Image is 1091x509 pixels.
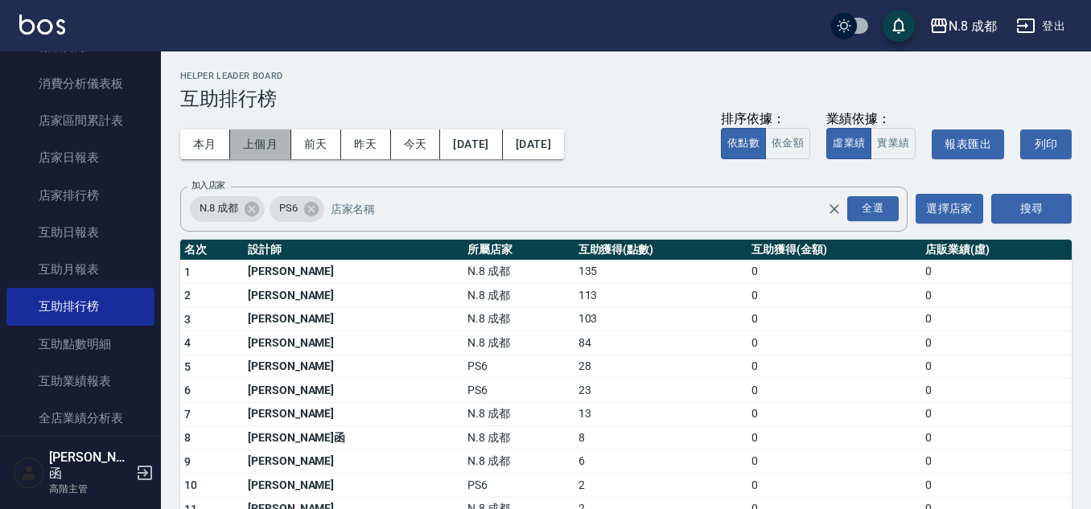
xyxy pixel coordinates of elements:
span: PS6 [270,200,307,216]
td: [PERSON_NAME] [244,260,464,284]
td: 0 [747,260,921,284]
h2: Helper Leader Board [180,71,1072,81]
button: 登出 [1010,11,1072,41]
button: 今天 [391,129,441,159]
td: 0 [747,331,921,355]
td: N.8 成都 [463,426,574,450]
a: 互助排行榜 [6,288,154,325]
td: 0 [921,379,1072,403]
span: 7 [184,408,191,421]
input: 店家名稱 [327,195,855,223]
span: 1 [184,265,191,278]
td: 113 [574,284,748,308]
a: 店家日報表 [6,139,154,176]
span: 9 [184,455,191,468]
div: PS6 [270,196,324,222]
td: 0 [747,449,921,474]
p: 高階主管 [49,482,131,496]
th: 所屬店家 [463,240,574,261]
td: 8 [574,426,748,450]
a: 店家排行榜 [6,177,154,214]
img: Person [13,457,45,489]
td: 0 [921,474,1072,498]
td: [PERSON_NAME]函 [244,426,464,450]
td: 0 [921,449,1072,474]
label: 加入店家 [191,179,225,191]
td: 135 [574,260,748,284]
div: N.8 成都 [190,196,265,222]
button: Open [844,193,902,224]
button: 昨天 [341,129,391,159]
span: 6 [184,384,191,396]
a: 互助業績報表 [6,363,154,400]
span: 4 [184,336,191,349]
button: [DATE] [503,129,564,159]
span: 5 [184,360,191,373]
span: N.8 成都 [190,200,248,216]
td: 6 [574,449,748,474]
a: 互助月報表 [6,251,154,288]
td: 0 [747,379,921,403]
td: [PERSON_NAME] [244,355,464,379]
button: Clear [823,198,846,220]
td: 0 [747,284,921,308]
button: 本月 [180,129,230,159]
a: 店家區間累計表 [6,102,154,139]
span: 3 [184,313,191,326]
button: 上個月 [230,129,291,159]
a: 全店業績分析表 [6,400,154,437]
span: 10 [184,478,198,491]
td: PS6 [463,474,574,498]
td: 0 [747,474,921,498]
button: 虛業績 [826,128,871,159]
button: N.8 成都 [923,10,1003,43]
td: N.8 成都 [463,449,574,474]
button: 列印 [1020,129,1072,159]
button: 報表匯出 [932,129,1004,159]
td: [PERSON_NAME] [244,402,464,426]
td: 0 [921,402,1072,426]
td: 0 [747,355,921,379]
td: 84 [574,331,748,355]
td: PS6 [463,379,574,403]
th: 名次 [180,240,244,261]
button: 前天 [291,129,341,159]
button: save [883,10,915,42]
button: 搜尋 [991,194,1072,224]
img: Logo [19,14,65,35]
td: N.8 成都 [463,402,574,426]
a: 消費分析儀表板 [6,65,154,102]
button: 依金額 [765,128,810,159]
td: N.8 成都 [463,284,574,308]
div: 業績依據： [826,111,916,128]
td: [PERSON_NAME] [244,307,464,331]
span: 8 [184,431,191,444]
td: [PERSON_NAME] [244,449,464,474]
button: 依點數 [721,128,766,159]
td: 0 [747,307,921,331]
td: [PERSON_NAME] [244,379,464,403]
td: 0 [747,402,921,426]
td: [PERSON_NAME] [244,284,464,308]
td: PS6 [463,355,574,379]
td: 28 [574,355,748,379]
td: 0 [921,307,1072,331]
a: 互助點數明細 [6,326,154,363]
button: [DATE] [440,129,502,159]
div: N.8 成都 [949,16,997,36]
h3: 互助排行榜 [180,88,1072,110]
button: 選擇店家 [916,194,983,224]
th: 互助獲得(金額) [747,240,921,261]
button: 實業績 [871,128,916,159]
td: N.8 成都 [463,260,574,284]
h5: [PERSON_NAME]函 [49,449,131,482]
td: 0 [921,355,1072,379]
td: 0 [747,426,921,450]
td: 0 [921,331,1072,355]
td: 0 [921,284,1072,308]
td: [PERSON_NAME] [244,474,464,498]
td: 2 [574,474,748,498]
td: N.8 成都 [463,307,574,331]
th: 互助獲得(點數) [574,240,748,261]
div: 排序依據： [721,111,810,128]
